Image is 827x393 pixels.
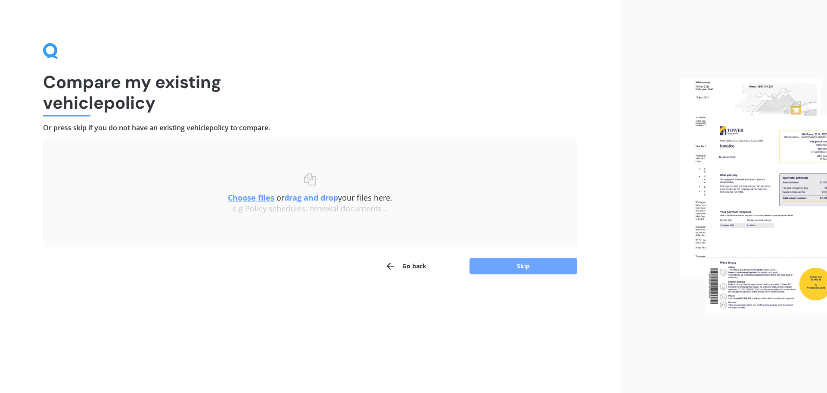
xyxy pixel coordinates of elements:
[43,123,577,132] h4: Or press skip if you do not have an existing vehicle policy to compare.
[228,192,392,203] span: or your files here.
[228,192,274,203] u: Choose files
[60,204,560,214] div: e.g Policy schedules, renewal documents...
[385,258,426,275] button: Go back
[284,192,338,203] b: drag and drop
[680,78,827,315] img: files.webp
[469,258,577,274] button: Skip
[43,72,577,113] h1: Compare my existing vehicle policy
